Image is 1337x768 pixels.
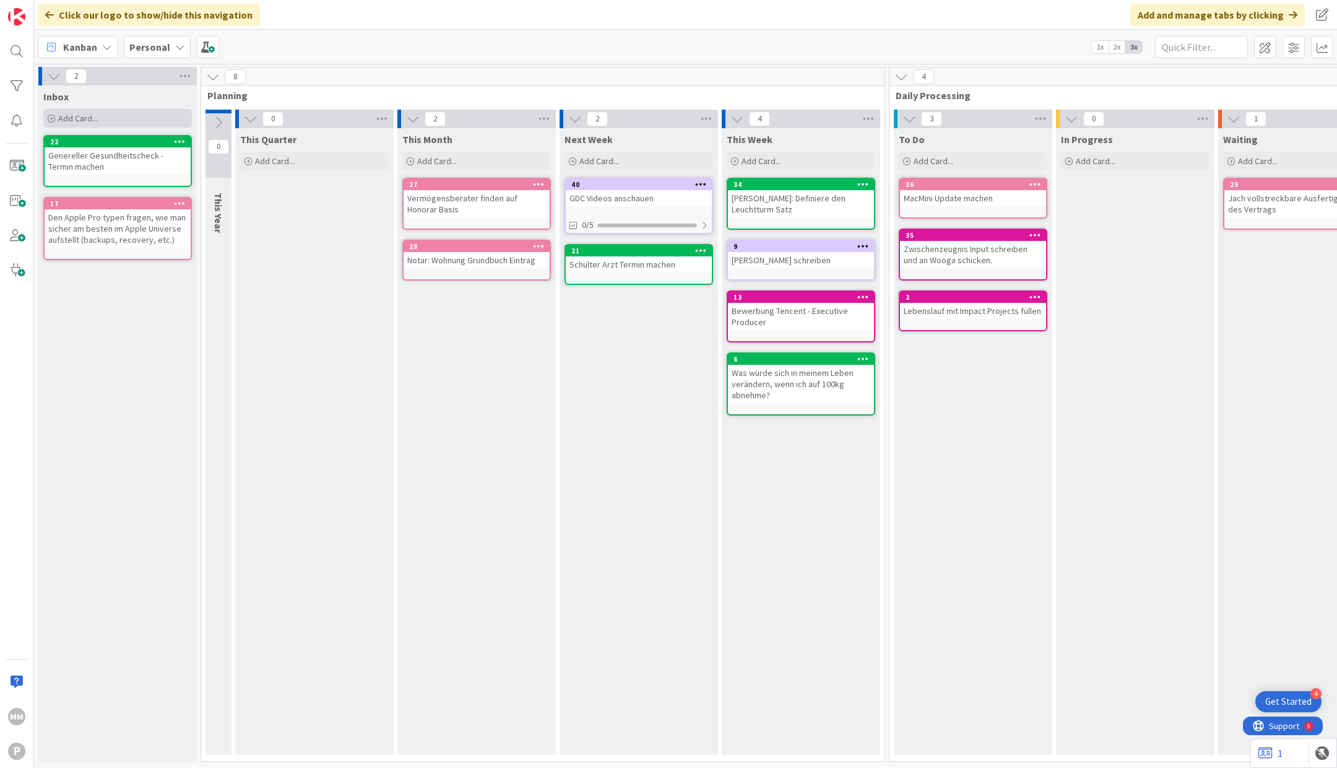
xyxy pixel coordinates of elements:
div: 9 [728,241,874,252]
img: Visit kanbanzone.com [8,8,25,25]
span: This Week [727,133,772,146]
a: 27Vermögensberater finden auf Honorar Basis [402,178,551,230]
span: Add Card... [579,155,619,167]
a: 34[PERSON_NAME]: Definiere den Leuchtturm Satz [727,178,875,230]
span: 3x [1125,41,1142,53]
div: [PERSON_NAME]: Definiere den Leuchtturm Satz [728,190,874,217]
div: 4 [1310,688,1322,699]
div: Zwischenzeugnis Input schreiben und an Wooga schicken. [900,241,1046,268]
a: 2Lebenslauf mit Impact Projects füllen [899,290,1047,331]
div: Den Apple Pro typen fragen, wie man sicher am besten im Apple Universe aufstellt (backups, recove... [45,209,191,248]
a: 40GDC Videos anschauen0/5 [565,178,713,234]
span: Planning [207,89,869,102]
span: 2 [425,111,446,126]
a: 1 [1258,746,1283,761]
div: Open Get Started checklist, remaining modules: 4 [1255,691,1322,712]
a: 22Genereller Gesundheitscheck - Termin machen [43,135,192,187]
div: 36 [900,179,1046,190]
span: 0 [262,111,283,126]
div: GDC Videos anschauen [566,190,712,206]
span: To Do [899,133,925,146]
div: 17Den Apple Pro typen fragen, wie man sicher am besten im Apple Universe aufstellt (backups, reco... [45,198,191,248]
a: 13Bewerbung Tencent - Executive Producer [727,290,875,343]
span: 3 [921,111,942,126]
a: 35Zwischenzeugnis Input schreiben und an Wooga schicken. [899,229,1047,281]
div: 6Was würde sich in meinem Leben verändern, wenn ich auf 100kg abnehme? [728,354,874,403]
span: Support [26,2,56,17]
span: This Year [212,193,225,233]
span: Next Week [565,133,613,146]
div: Notar: Wohnung Grundbuch Eintrag [404,252,550,268]
a: 6Was würde sich in meinem Leben verändern, wenn ich auf 100kg abnehme? [727,352,875,416]
span: 2 [66,69,87,84]
div: MM [8,708,25,725]
div: 40 [571,180,712,189]
div: 35 [900,230,1046,241]
div: 40 [566,179,712,190]
div: 36MacMini Update machen [900,179,1046,206]
span: 8 [225,69,246,84]
span: This Quarter [240,133,296,146]
span: Add Card... [58,113,98,124]
div: Bewerbung Tencent - Executive Producer [728,303,874,330]
div: 5 [64,5,67,15]
span: Add Card... [1238,155,1278,167]
span: 0/5 [582,219,594,232]
div: 34 [733,180,874,189]
div: Genereller Gesundheitscheck - Termin machen [45,147,191,175]
a: 17Den Apple Pro typen fragen, wie man sicher am besten im Apple Universe aufstellt (backups, reco... [43,197,192,260]
div: 28 [404,241,550,252]
span: This Month [402,133,452,146]
div: 28Notar: Wohnung Grundbuch Eintrag [404,241,550,268]
div: [PERSON_NAME] schreiben [728,252,874,268]
span: 1x [1092,41,1109,53]
div: Add and manage tabs by clicking [1130,4,1305,26]
span: Add Card... [742,155,781,167]
div: Was würde sich in meinem Leben verändern, wenn ich auf 100kg abnehme? [728,365,874,403]
div: 22 [45,136,191,147]
div: 22Genereller Gesundheitscheck - Termin machen [45,136,191,175]
span: Add Card... [417,155,457,167]
span: Add Card... [255,155,295,167]
input: Quick Filter... [1155,36,1248,58]
div: Lebenslauf mit Impact Projects füllen [900,303,1046,319]
div: 34[PERSON_NAME]: Definiere den Leuchtturm Satz [728,179,874,217]
div: 34 [728,179,874,190]
div: 28 [409,242,550,251]
span: 4 [913,69,934,84]
div: 21 [566,245,712,256]
a: 21Schulter Arzt Termin machen [565,244,713,285]
span: 2 [587,111,608,126]
div: Click our logo to show/hide this navigation [38,4,260,26]
span: Kanban [63,40,97,55]
div: 27Vermögensberater finden auf Honorar Basis [404,179,550,217]
div: 6 [728,354,874,365]
div: 35 [906,231,1046,240]
div: 9 [733,242,874,251]
div: 13 [733,293,874,302]
span: 2x [1109,41,1125,53]
b: Personal [129,41,170,53]
a: 9[PERSON_NAME] schreiben [727,240,875,281]
span: 0 [1083,111,1104,126]
div: 27 [409,180,550,189]
div: Get Started [1265,696,1312,708]
span: Waiting [1223,133,1258,146]
span: 1 [1245,111,1266,126]
div: 22 [50,137,191,146]
div: 13Bewerbung Tencent - Executive Producer [728,292,874,330]
div: 36 [906,180,1046,189]
div: 27 [404,179,550,190]
div: 6 [733,355,874,364]
div: 35Zwischenzeugnis Input schreiben und an Wooga schicken. [900,230,1046,268]
div: 9[PERSON_NAME] schreiben [728,241,874,268]
div: 2Lebenslauf mit Impact Projects füllen [900,292,1046,319]
div: MacMini Update machen [900,190,1046,206]
div: 2 [906,293,1046,302]
span: Add Card... [1076,155,1115,167]
span: 4 [749,111,770,126]
span: 0 [208,139,229,154]
div: Vermögensberater finden auf Honorar Basis [404,190,550,217]
div: Schulter Arzt Termin machen [566,256,712,273]
a: 28Notar: Wohnung Grundbuch Eintrag [402,240,551,281]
